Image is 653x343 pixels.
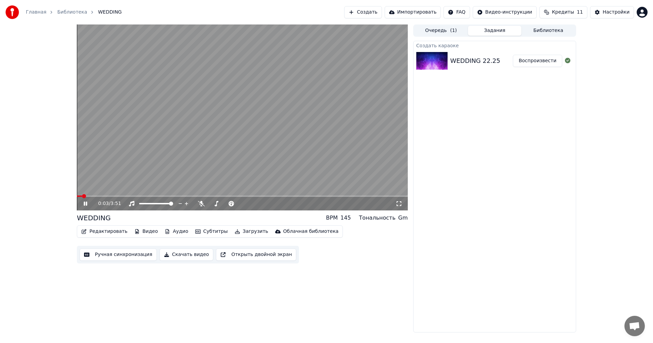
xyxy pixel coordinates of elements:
div: 145 [340,214,351,222]
div: WEDDING [77,213,111,223]
button: Библиотека [521,26,575,36]
button: FAQ [443,6,470,18]
div: Gm [398,214,408,222]
button: Загрузить [232,227,271,236]
div: WEDDING 22.25 [450,56,500,66]
button: Скачать видео [160,248,214,261]
button: Видео-инструкции [473,6,537,18]
button: Видео [132,227,161,236]
button: Задания [468,26,522,36]
button: Кредиты11 [539,6,587,18]
a: Открытый чат [624,316,645,336]
nav: breadcrumb [26,9,122,16]
span: Кредиты [552,9,574,16]
button: Очередь [414,26,468,36]
span: 0:03 [98,200,109,207]
button: Воспроизвести [513,55,562,67]
span: ( 1 ) [450,27,457,34]
button: Аудио [162,227,191,236]
button: Создать [344,6,382,18]
a: Библиотека [57,9,87,16]
span: WEDDING [98,9,122,16]
div: Создать караоке [414,41,576,49]
button: Редактировать [79,227,130,236]
div: BPM [326,214,338,222]
a: Главная [26,9,46,16]
button: Субтитры [192,227,231,236]
div: / [98,200,115,207]
div: Тональность [359,214,396,222]
div: Настройки [603,9,630,16]
span: 3:51 [111,200,121,207]
button: Открыть двойной экран [216,248,296,261]
div: Облачная библиотека [283,228,339,235]
button: Настройки [590,6,634,18]
button: Импортировать [385,6,441,18]
img: youka [5,5,19,19]
button: Ручная синхронизация [80,248,157,261]
span: 11 [577,9,583,16]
